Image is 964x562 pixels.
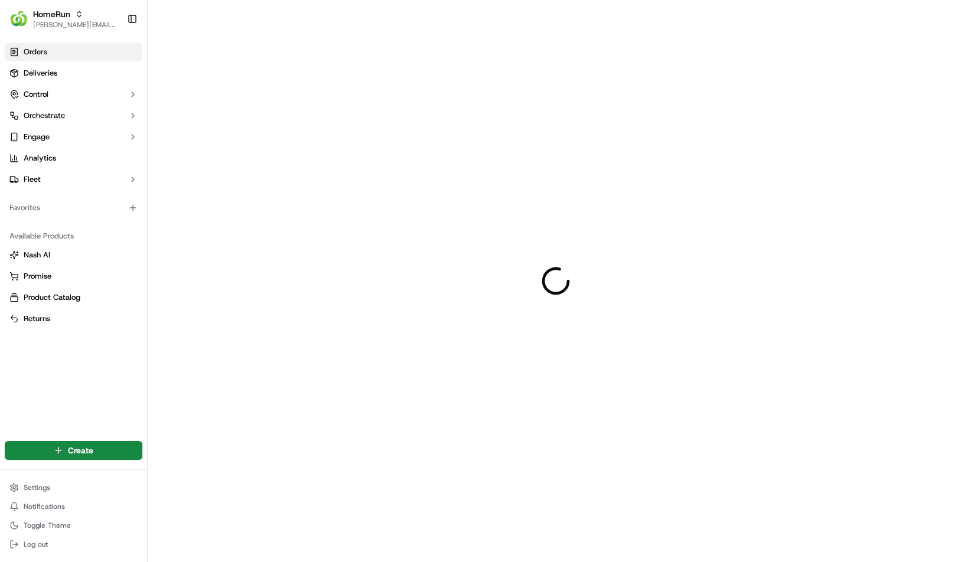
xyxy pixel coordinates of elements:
[5,128,142,146] button: Engage
[5,85,142,104] button: Control
[24,313,50,324] span: Returns
[5,5,122,33] button: HomeRunHomeRun[PERSON_NAME][EMAIL_ADDRESS][DOMAIN_NAME]
[33,20,118,30] button: [PERSON_NAME][EMAIL_ADDRESS][DOMAIN_NAME]
[5,64,142,83] a: Deliveries
[9,292,138,303] a: Product Catalog
[24,483,50,492] span: Settings
[9,9,28,28] img: HomeRun
[24,153,56,164] span: Analytics
[5,246,142,264] button: Nash AI
[24,502,65,511] span: Notifications
[5,43,142,61] a: Orders
[5,498,142,515] button: Notifications
[24,110,65,121] span: Orchestrate
[5,149,142,168] a: Analytics
[24,132,50,142] span: Engage
[5,170,142,189] button: Fleet
[9,250,138,260] a: Nash AI
[9,313,138,324] a: Returns
[24,540,48,549] span: Log out
[5,106,142,125] button: Orchestrate
[5,517,142,534] button: Toggle Theme
[5,267,142,286] button: Promise
[24,174,41,185] span: Fleet
[5,441,142,460] button: Create
[5,536,142,553] button: Log out
[5,479,142,496] button: Settings
[9,271,138,282] a: Promise
[24,250,50,260] span: Nash AI
[24,68,57,79] span: Deliveries
[5,288,142,307] button: Product Catalog
[5,227,142,246] div: Available Products
[5,198,142,217] div: Favorites
[33,8,70,20] button: HomeRun
[24,89,48,100] span: Control
[24,521,71,530] span: Toggle Theme
[24,292,80,303] span: Product Catalog
[24,47,47,57] span: Orders
[24,271,51,282] span: Promise
[68,445,93,456] span: Create
[5,309,142,328] button: Returns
